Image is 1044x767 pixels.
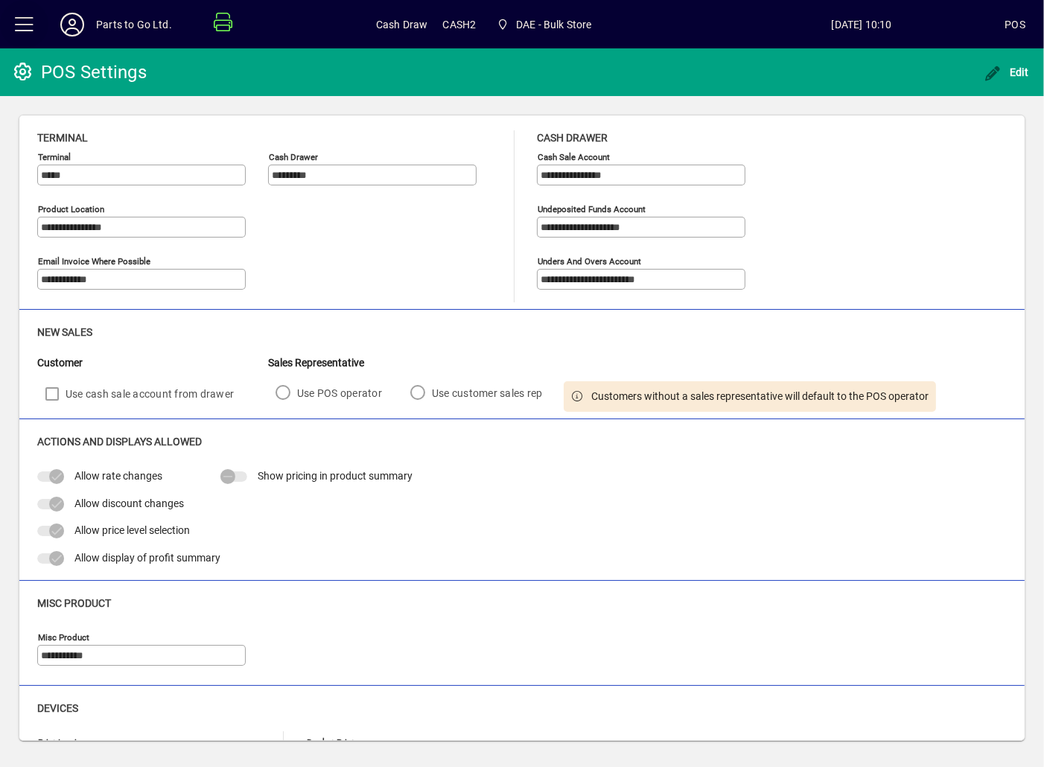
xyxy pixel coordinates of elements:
[38,256,150,267] mat-label: Email Invoice where possible
[981,59,1033,86] button: Edit
[37,436,202,448] span: Actions and Displays Allowed
[443,13,477,36] span: CASH2
[984,66,1029,78] span: Edit
[268,355,936,371] div: Sales Representative
[38,632,89,643] mat-label: Misc Product
[719,13,1005,36] span: [DATE] 10:10
[74,552,220,564] span: Allow display of profit summary
[48,11,96,38] button: Profile
[74,497,184,509] span: Allow discount changes
[538,152,610,162] mat-label: Cash sale account
[538,256,641,267] mat-label: Unders and Overs Account
[38,152,71,162] mat-label: Terminal
[537,132,608,144] span: Cash Drawer
[591,389,929,404] span: Customers without a sales representative will default to the POS operator
[74,470,162,482] span: Allow rate changes
[37,326,92,338] span: New Sales
[96,13,172,36] div: Parts to Go Ltd.
[74,524,190,536] span: Allow price level selection
[1005,13,1025,36] div: POS
[11,60,147,84] div: POS Settings
[37,597,111,609] span: Misc Product
[258,470,413,482] span: Show pricing in product summary
[37,702,78,714] span: Devices
[269,152,318,162] mat-label: Cash Drawer
[37,355,268,371] div: Customer
[538,204,646,214] mat-label: Undeposited Funds Account
[516,13,592,36] span: DAE - Bulk Store
[37,132,88,144] span: Terminal
[38,737,90,748] mat-label: Print Invoices
[491,11,597,38] span: DAE - Bulk Store
[38,204,104,214] mat-label: Product location
[307,737,362,748] mat-label: Docket Printer
[376,13,428,36] span: Cash Draw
